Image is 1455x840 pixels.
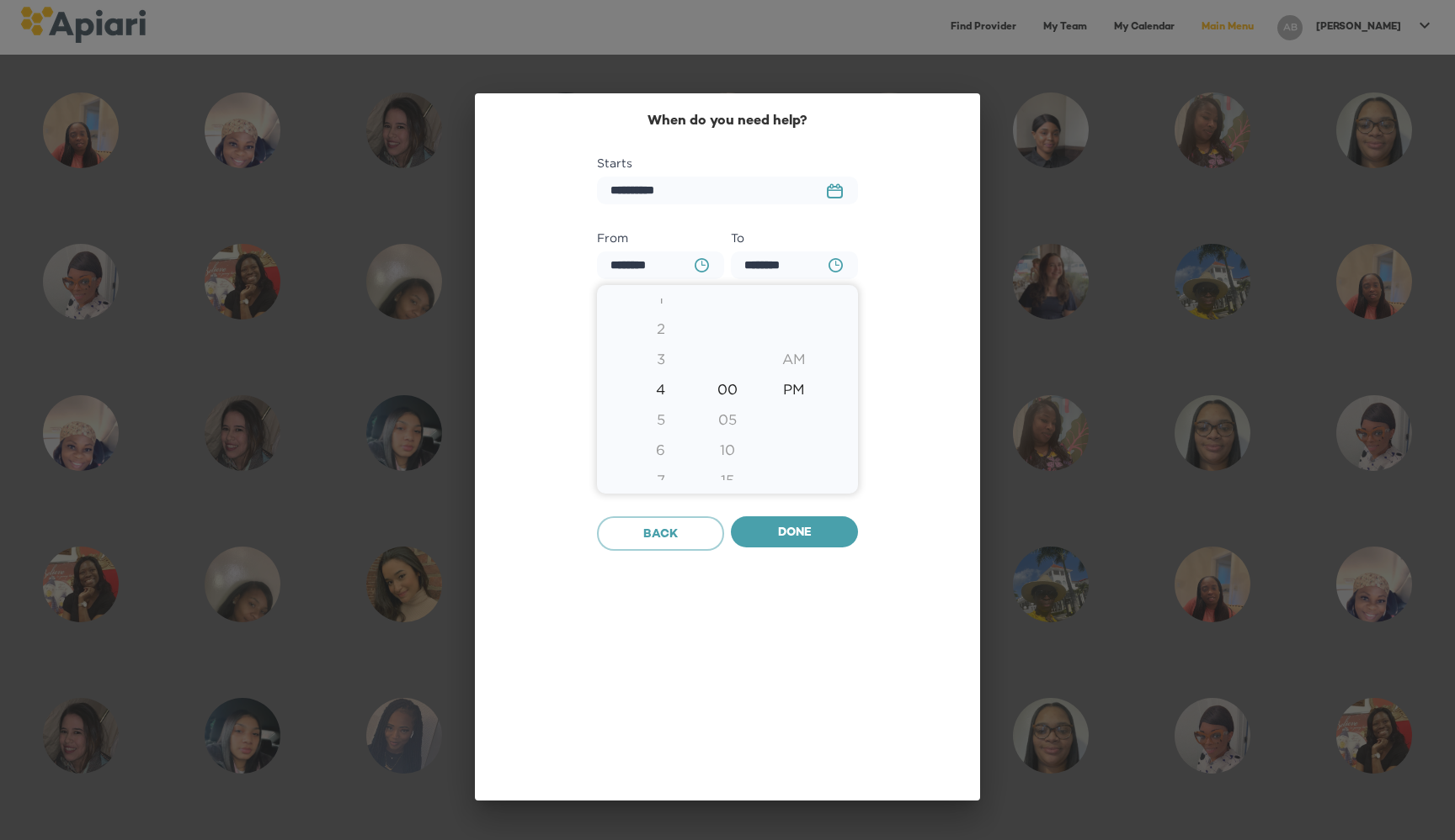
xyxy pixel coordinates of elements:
div: 5 [627,404,694,435]
div: 7 [627,465,694,495]
div: 2 [627,314,694,344]
div: 4 [627,374,694,404]
div: PM [761,374,828,404]
div: 10 [694,435,760,465]
div: 00 [694,374,760,404]
div: 6 [627,435,694,465]
div: 05 [694,404,760,435]
div: 3 [627,344,694,374]
div: AM [761,344,828,374]
div: 15 [694,465,760,495]
div: 1 [627,283,694,314]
